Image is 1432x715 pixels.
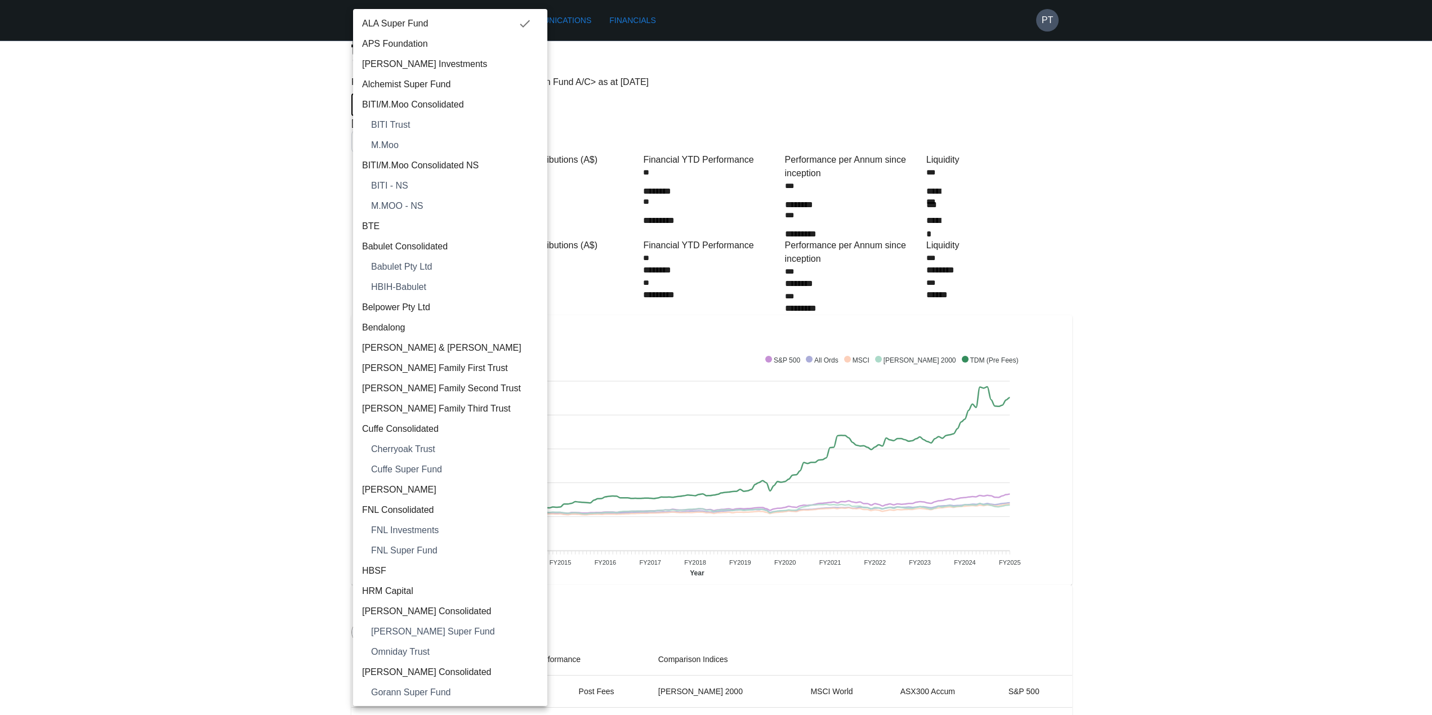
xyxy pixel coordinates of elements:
span: [PERSON_NAME] Consolidated [362,665,538,679]
span: HRM Capital [362,584,538,598]
span: Babulet Pty Ltd [371,260,538,274]
span: BTE [362,220,538,233]
span: BITI/M.Moo Consolidated [362,98,538,111]
span: [PERSON_NAME] Investments [362,57,538,71]
span: [PERSON_NAME] Family First Trust [362,361,538,375]
span: BITI/M.Moo Consolidated NS [362,159,538,172]
span: BITI Trust [371,118,538,132]
span: Alchemist Super Fund [362,78,538,91]
span: [PERSON_NAME] Family Third Trust [362,402,538,415]
span: [PERSON_NAME] & [PERSON_NAME] [362,341,538,355]
span: [PERSON_NAME] Super Fund [371,625,538,638]
span: HBSF [362,564,538,578]
span: Cuffe Consolidated [362,422,538,436]
span: [PERSON_NAME] [362,483,538,497]
span: [PERSON_NAME] Family Second Trust [362,382,538,395]
span: [PERSON_NAME] Consolidated [362,605,538,618]
span: APS Foundation [362,37,538,51]
span: ALA Super Fund [362,17,518,30]
span: Gorann Super Fund [371,686,538,699]
span: Babulet Consolidated [362,240,538,253]
span: Cherryoak Trust [371,443,538,456]
span: BITI - NS [371,179,538,193]
span: Cuffe Super Fund [371,463,538,476]
span: FNL Investments [371,524,538,537]
span: HBIH-Babulet [371,280,538,294]
span: FNL Super Fund [371,544,538,557]
span: FNL Consolidated [362,503,538,517]
span: M.MOO - NS [371,199,538,213]
span: M.Moo [371,138,538,152]
span: Bendalong [362,321,538,334]
span: Omniday Trust [371,645,538,659]
span: Belpower Pty Ltd [362,301,538,314]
